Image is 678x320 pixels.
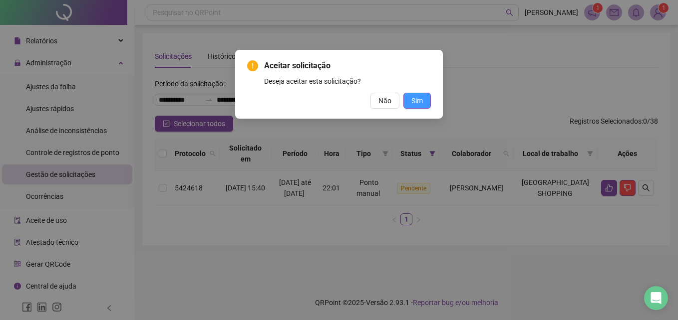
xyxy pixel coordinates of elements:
button: Não [370,93,399,109]
div: Deseja aceitar esta solicitação? [264,76,431,87]
button: Sim [403,93,431,109]
span: exclamation-circle [247,60,258,71]
div: Open Intercom Messenger [644,286,668,310]
span: Não [378,95,391,106]
span: Sim [411,95,423,106]
span: Aceitar solicitação [264,60,431,72]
